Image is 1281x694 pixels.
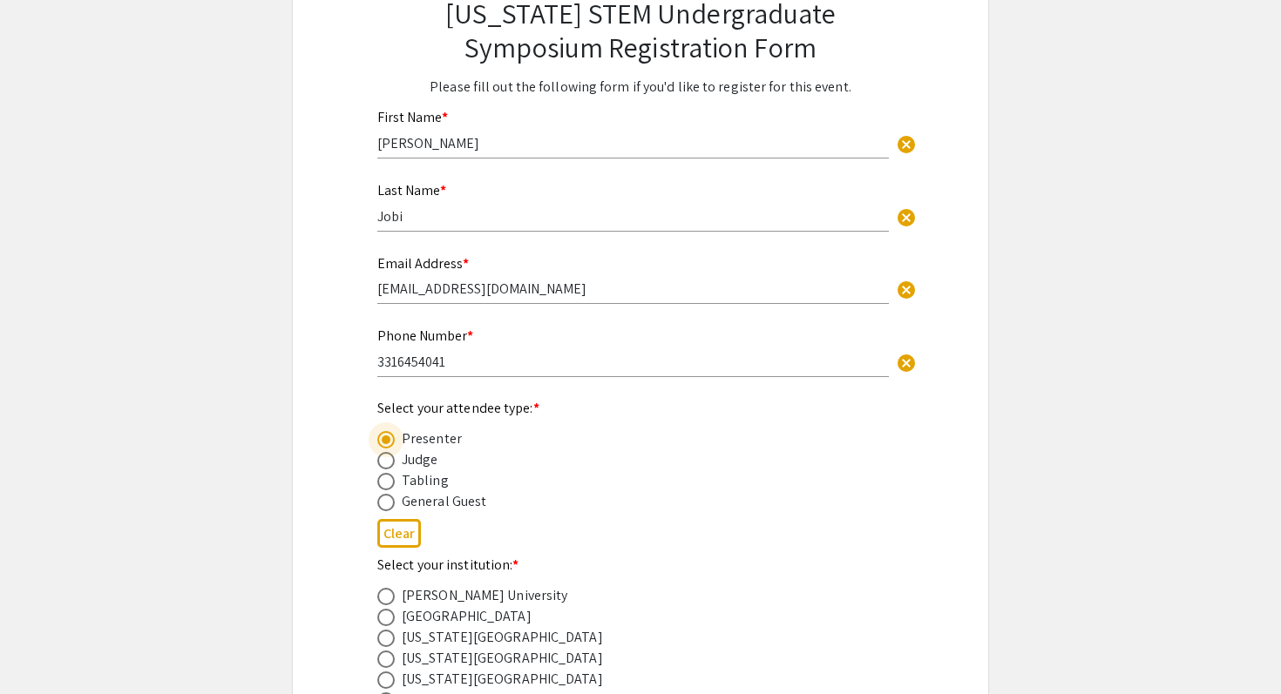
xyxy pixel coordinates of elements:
button: Clear [889,272,924,307]
div: [GEOGRAPHIC_DATA] [402,606,532,627]
button: Clear [889,125,924,160]
p: Please fill out the following form if you'd like to register for this event. [377,77,904,98]
div: Tabling [402,470,449,491]
span: cancel [896,280,917,300]
input: Type Here [377,134,889,152]
mat-label: Select your attendee type: [377,399,539,417]
span: cancel [896,134,917,155]
mat-label: Phone Number [377,327,473,345]
input: Type Here [377,280,889,298]
button: Clear [889,199,924,233]
input: Type Here [377,353,889,371]
button: Clear [377,519,421,548]
input: Type Here [377,207,889,226]
button: Clear [889,345,924,380]
div: General Guest [402,491,486,512]
div: [PERSON_NAME] University [402,585,567,606]
mat-label: Last Name [377,181,446,199]
div: Judge [402,449,438,470]
div: [US_STATE][GEOGRAPHIC_DATA] [402,669,603,690]
iframe: Chat [13,616,74,681]
mat-label: First Name [377,108,448,126]
mat-label: Email Address [377,254,469,273]
span: cancel [896,207,917,228]
span: cancel [896,353,917,374]
div: [US_STATE][GEOGRAPHIC_DATA] [402,648,603,669]
mat-label: Select your institution: [377,556,519,574]
div: [US_STATE][GEOGRAPHIC_DATA] [402,627,603,648]
div: Presenter [402,428,462,449]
